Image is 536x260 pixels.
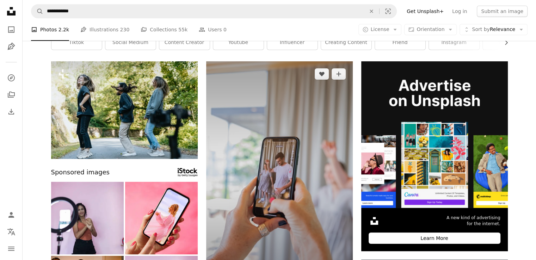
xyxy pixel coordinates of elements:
[402,6,448,17] a: Get Unsplash+
[375,36,425,50] a: friend
[206,168,353,174] a: a person taking a picture of a man and woman
[31,4,397,18] form: Find visuals sitewide
[4,105,18,119] a: Download History
[361,61,508,251] a: A new kind of advertisingfor the internet.Learn More
[472,26,515,33] span: Relevance
[125,182,198,254] img: Person holding phone and looking at woman dancing in video posted on social media
[404,24,457,35] button: Orientation
[429,36,479,50] a: instagram
[380,5,396,18] button: Visual search
[51,182,124,254] img: Black young woman filming herself dancing at home to share on social media
[4,23,18,37] a: Photos
[369,233,500,244] div: Learn More
[51,167,110,178] span: Sponsored images
[4,88,18,102] a: Collections
[321,36,371,50] a: creating content
[51,36,102,50] a: tiktok
[369,215,380,227] img: file-1631306537910-2580a29a3cfcimage
[31,5,43,18] button: Search Unsplash
[80,18,129,41] a: Illustrations 230
[460,24,528,35] button: Sort byRelevance
[358,24,402,35] button: License
[4,39,18,54] a: Illustrations
[178,26,187,33] span: 55k
[51,107,198,113] a: a group of young women standing on a road
[51,61,198,159] img: a group of young women standing on a road
[417,26,444,32] span: Orientation
[477,6,528,17] button: Submit an image
[141,18,187,41] a: Collections 55k
[315,68,329,80] button: Like
[105,36,156,50] a: social medium
[364,5,379,18] button: Clear
[4,4,18,20] a: Home — Unsplash
[446,215,500,227] span: A new kind of advertising for the internet.
[4,71,18,85] a: Explore
[213,36,264,50] a: youtube
[472,26,489,32] span: Sort by
[500,36,508,50] button: scroll list to the right
[199,18,227,41] a: Users 0
[361,61,508,208] img: file-1636576776643-80d394b7be57image
[4,208,18,222] a: Log in / Sign up
[267,36,318,50] a: influencer
[332,68,346,80] button: Add to Collection
[483,36,533,50] a: vlogger
[4,225,18,239] button: Language
[223,26,227,33] span: 0
[371,26,389,32] span: License
[448,6,471,17] a: Log in
[4,242,18,256] button: Menu
[120,26,130,33] span: 230
[159,36,210,50] a: content creator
